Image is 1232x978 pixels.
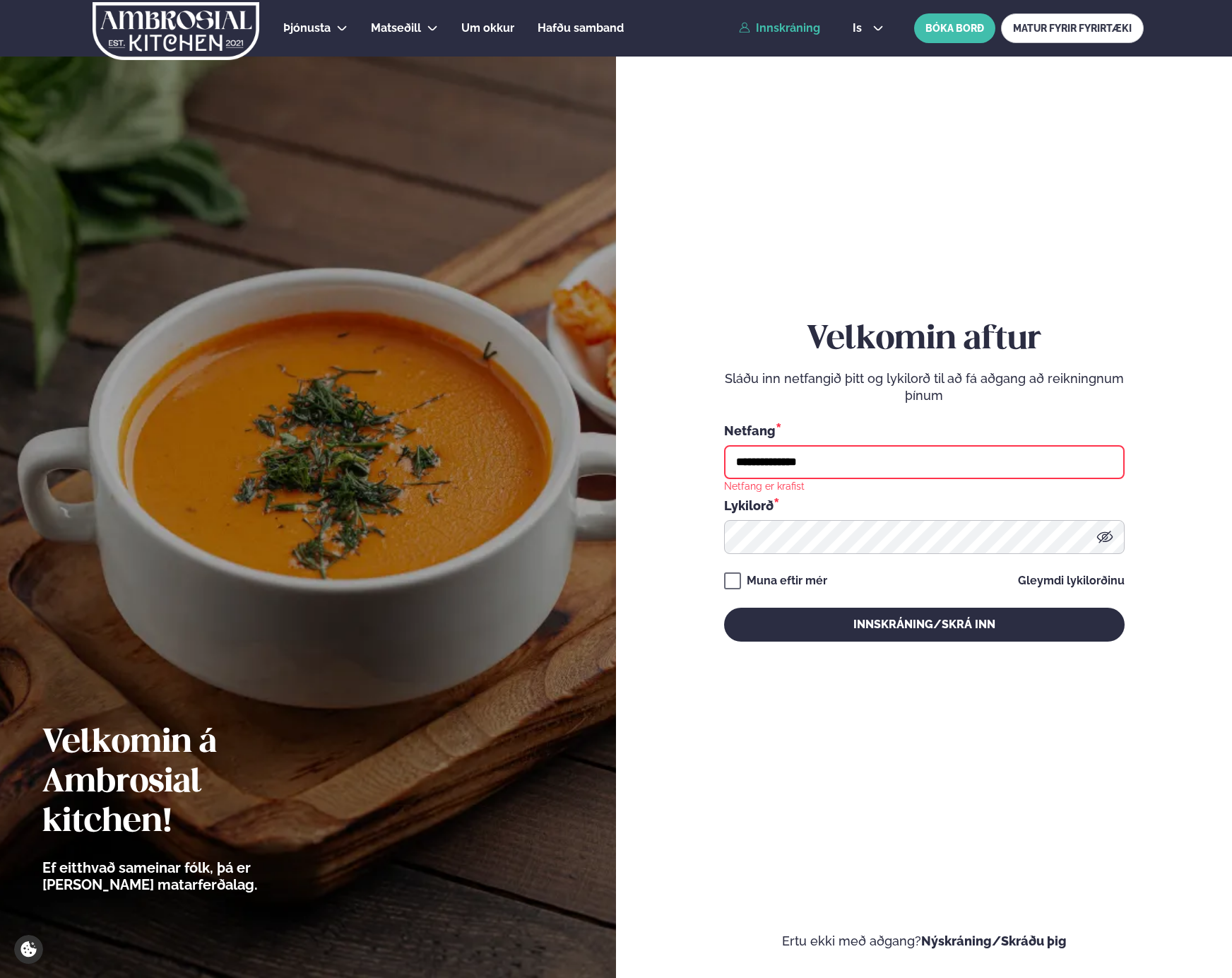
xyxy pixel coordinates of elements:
span: is [853,23,866,34]
span: Um okkur [461,21,514,35]
a: Um okkur [461,20,514,37]
button: is [841,23,894,34]
p: Ef eitthvað sameinar fólk, þá er [PERSON_NAME] matarferðalag. [42,859,336,893]
a: Hafðu samband [538,20,624,37]
a: Matseðill [371,20,421,37]
h2: Velkomin aftur [724,320,1125,360]
a: Nýskráning/Skráðu þig [921,933,1067,948]
a: Gleymdi lykilorðinu [1018,575,1125,587]
a: MATUR FYRIR FYRIRTÆKI [1001,13,1144,43]
img: logo [92,2,261,60]
span: Hafðu samband [538,21,624,35]
div: Netfang [724,421,1125,440]
a: Þjónusta [283,20,331,37]
span: Matseðill [371,21,421,35]
a: Cookie settings [14,935,43,964]
a: Innskráning [739,22,820,35]
div: Netfang er krafist [724,479,805,492]
p: Sláðu inn netfangið þitt og lykilorð til að fá aðgang að reikningnum þínum [724,370,1125,404]
div: Lykilorð [724,496,1125,514]
button: BÓKA BORÐ [914,13,995,43]
span: Þjónusta [283,21,331,35]
h2: Velkomin á Ambrosial kitchen! [42,724,336,842]
button: Innskráning/Skrá inn [724,608,1125,642]
p: Ertu ekki með aðgang? [658,933,1190,950]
